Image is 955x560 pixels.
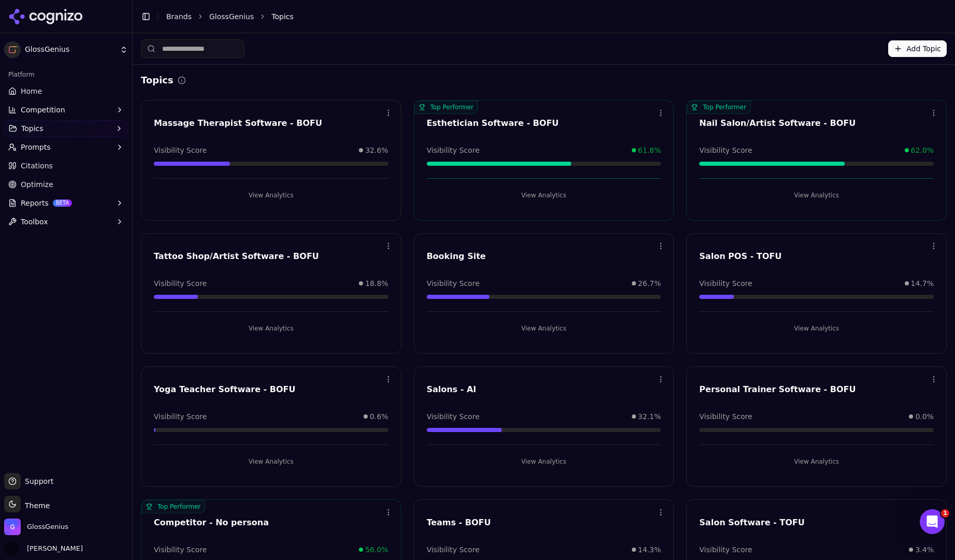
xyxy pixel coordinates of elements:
[21,179,53,190] span: Optimize
[271,11,294,22] span: Topics
[166,12,192,21] a: Brands
[427,117,661,130] div: Esthetician Software - BOFU
[427,320,661,337] button: View Analytics
[4,519,68,535] button: Open organization switcher
[699,411,752,422] span: Visibility Score
[427,278,480,289] span: Visibility Score
[154,320,388,337] button: View Analytics
[941,509,949,518] span: 1
[915,411,934,422] span: 0.0%
[638,278,661,289] span: 26.7%
[21,142,51,152] span: Prompts
[166,11,926,22] nav: breadcrumb
[27,522,68,532] span: GlossGenius
[154,187,388,204] button: View Analytics
[365,145,388,155] span: 32.6%
[4,519,21,535] img: GlossGenius
[21,217,48,227] span: Toolbox
[4,120,128,137] button: Topics
[4,83,128,99] a: Home
[154,117,388,130] div: Massage Therapist Software - BOFU
[911,145,934,155] span: 62.0%
[154,516,388,529] div: Competitor - No persona
[4,176,128,193] a: Optimize
[4,213,128,230] button: Toolbox
[25,45,115,54] span: GlossGenius
[4,66,128,83] div: Platform
[888,40,947,57] button: Add Topic
[638,544,661,555] span: 14.3%
[687,100,750,114] span: Top Performer
[4,157,128,174] a: Citations
[4,139,128,155] button: Prompts
[21,105,65,115] span: Competition
[427,411,480,422] span: Visibility Score
[920,509,945,534] iframe: Intercom live chat
[209,11,254,22] a: GlossGenius
[427,145,480,155] span: Visibility Score
[154,250,388,263] div: Tattoo Shop/Artist Software - BOFU
[699,145,752,155] span: Visibility Score
[21,86,42,96] span: Home
[141,500,205,513] span: Top Performer
[699,117,934,130] div: Nail Salon/Artist Software - BOFU
[699,544,752,555] span: Visibility Score
[427,187,661,204] button: View Analytics
[154,145,207,155] span: Visibility Score
[4,102,128,118] button: Competition
[699,453,934,470] button: View Analytics
[154,383,388,396] div: Yoga Teacher Software - BOFU
[414,100,478,114] span: Top Performer
[23,544,83,553] span: [PERSON_NAME]
[638,411,661,422] span: 32.1%
[4,195,128,211] button: ReportsBETA
[4,541,83,556] button: Open user button
[370,411,388,422] span: 0.6%
[699,187,934,204] button: View Analytics
[21,501,50,510] span: Theme
[915,544,934,555] span: 3.4%
[53,199,72,207] span: BETA
[427,383,661,396] div: Salons - AI
[365,544,388,555] span: 56.0%
[21,198,49,208] span: Reports
[21,123,44,134] span: Topics
[699,278,752,289] span: Visibility Score
[4,41,21,58] img: GlossGenius
[4,541,19,556] img: Lauren Guberman
[699,250,934,263] div: Salon POS - TOFU
[154,278,207,289] span: Visibility Score
[141,73,173,88] h2: Topics
[699,516,934,529] div: Salon Software - TOFU
[427,544,480,555] span: Visibility Score
[154,453,388,470] button: View Analytics
[638,145,661,155] span: 61.8%
[154,544,207,555] span: Visibility Score
[699,320,934,337] button: View Analytics
[154,411,207,422] span: Visibility Score
[427,250,661,263] div: Booking Site
[21,476,53,486] span: Support
[365,278,388,289] span: 18.8%
[911,278,934,289] span: 14.7%
[427,453,661,470] button: View Analytics
[21,161,53,171] span: Citations
[427,516,661,529] div: Teams - BOFU
[699,383,934,396] div: Personal Trainer Software - BOFU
